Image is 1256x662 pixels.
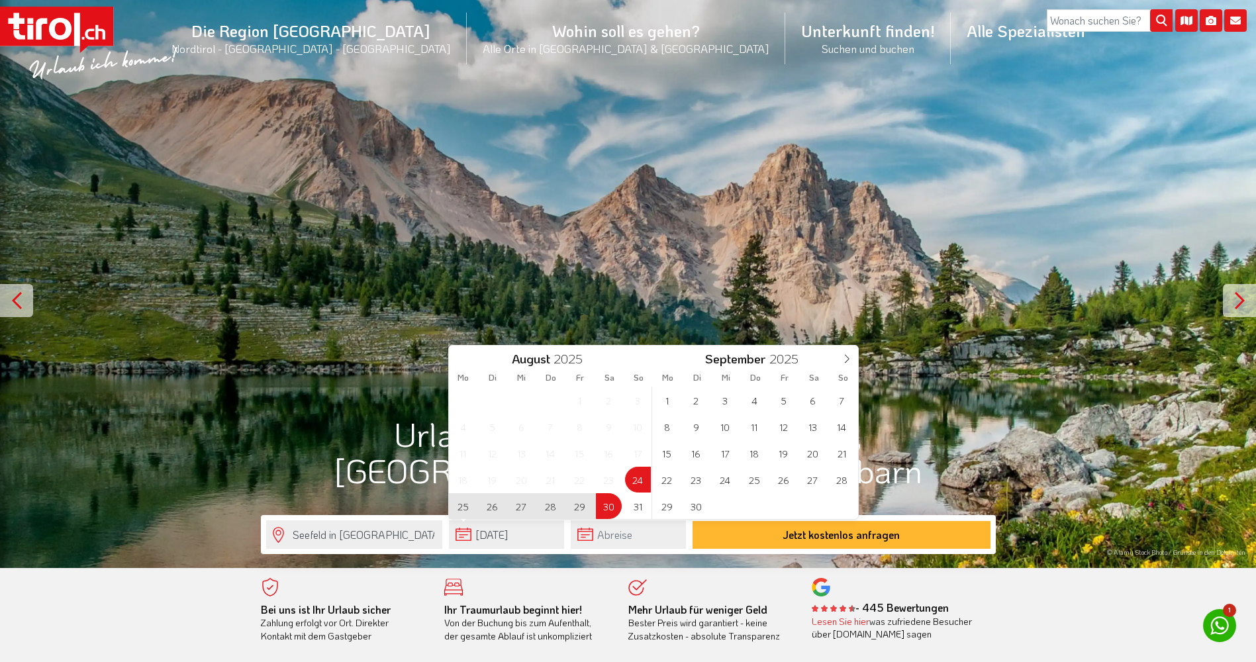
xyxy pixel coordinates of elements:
[654,493,680,519] span: September 29, 2025
[771,440,797,466] span: September 19, 2025
[567,414,593,440] span: August 8, 2025
[450,493,476,519] span: August 25, 2025
[799,373,828,382] span: Sa
[596,414,622,440] span: August 9, 2025
[483,41,769,56] small: Alle Orte in [GEOGRAPHIC_DATA] & [GEOGRAPHIC_DATA]
[567,440,593,466] span: August 15, 2025
[449,520,564,549] input: Anreise
[693,521,990,549] button: Jetzt kostenlos anfragen
[654,440,680,466] span: September 15, 2025
[512,353,550,365] span: August
[771,414,797,440] span: September 12, 2025
[712,414,738,440] span: September 10, 2025
[538,414,563,440] span: August 7, 2025
[266,520,442,549] input: Wo soll's hingehen?
[171,41,451,56] small: Nordtirol - [GEOGRAPHIC_DATA] - [GEOGRAPHIC_DATA]
[467,6,785,70] a: Wohin soll es gehen?Alle Orte in [GEOGRAPHIC_DATA] & [GEOGRAPHIC_DATA]
[571,520,686,549] input: Abreise
[742,387,767,413] span: September 4, 2025
[683,373,712,382] span: Di
[450,467,476,493] span: August 18, 2025
[508,414,534,440] span: August 6, 2025
[156,6,467,70] a: Die Region [GEOGRAPHIC_DATA]Nordtirol - [GEOGRAPHIC_DATA] - [GEOGRAPHIC_DATA]
[683,387,709,413] span: September 2, 2025
[683,414,709,440] span: September 9, 2025
[479,414,505,440] span: August 5, 2025
[828,373,857,382] span: So
[712,387,738,413] span: September 3, 2025
[479,493,505,519] span: August 26, 2025
[829,387,855,413] span: September 7, 2025
[712,440,738,466] span: September 17, 2025
[479,467,505,493] span: August 19, 2025
[829,414,855,440] span: September 14, 2025
[596,493,622,519] span: August 30, 2025
[444,602,582,616] b: Ihr Traumurlaub beginnt hier!
[507,373,536,382] span: Mi
[771,387,797,413] span: September 5, 2025
[479,440,505,466] span: August 12, 2025
[800,414,826,440] span: September 13, 2025
[536,373,565,382] span: Do
[261,603,425,643] div: Zahlung erfolgt vor Ort. Direkter Kontakt mit dem Gastgeber
[829,467,855,493] span: September 28, 2025
[261,602,391,616] b: Bei uns ist Ihr Urlaub sicher
[683,440,709,466] span: September 16, 2025
[829,440,855,466] span: September 21, 2025
[742,440,767,466] span: September 18, 2025
[800,440,826,466] span: September 20, 2025
[625,414,651,440] span: August 10, 2025
[712,373,741,382] span: Mi
[1175,9,1198,32] i: Karte öffnen
[705,353,765,365] span: September
[595,373,624,382] span: Sa
[1223,604,1236,617] span: 1
[801,41,935,56] small: Suchen und buchen
[596,467,622,493] span: August 23, 2025
[625,493,651,519] span: August 31, 2025
[508,493,534,519] span: August 27, 2025
[712,467,738,493] span: September 24, 2025
[812,600,949,614] b: - 445 Bewertungen
[800,387,826,413] span: September 6, 2025
[770,373,799,382] span: Fr
[785,6,951,70] a: Unterkunft finden!Suchen und buchen
[538,467,563,493] span: August 21, 2025
[771,467,797,493] span: September 26, 2025
[654,414,680,440] span: September 8, 2025
[653,373,683,382] span: Mo
[478,373,507,382] span: Di
[567,467,593,493] span: August 22, 2025
[812,615,976,641] div: was zufriedene Besucher über [DOMAIN_NAME] sagen
[951,6,1101,56] a: Alle Spezialisten
[625,387,651,413] span: August 3, 2025
[742,467,767,493] span: September 25, 2025
[596,440,622,466] span: August 16, 2025
[628,602,767,616] b: Mehr Urlaub für weniger Geld
[812,615,869,628] a: Lesen Sie hier
[450,414,476,440] span: August 4, 2025
[1047,9,1173,32] input: Wonach suchen Sie?
[765,350,809,367] input: Year
[567,493,593,519] span: August 29, 2025
[450,440,476,466] span: August 11, 2025
[565,373,595,382] span: Fr
[742,414,767,440] span: September 11, 2025
[567,387,593,413] span: August 1, 2025
[596,387,622,413] span: August 2, 2025
[683,467,709,493] span: September 23, 2025
[550,350,594,367] input: Year
[654,467,680,493] span: September 22, 2025
[508,467,534,493] span: August 20, 2025
[538,493,563,519] span: August 28, 2025
[741,373,770,382] span: Do
[1200,9,1222,32] i: Fotogalerie
[800,467,826,493] span: September 27, 2025
[449,373,478,382] span: Mo
[538,440,563,466] span: August 14, 2025
[444,603,608,643] div: Von der Buchung bis zum Aufenthalt, der gesamte Ablauf ist unkompliziert
[654,387,680,413] span: September 1, 2025
[508,440,534,466] span: August 13, 2025
[625,440,651,466] span: August 17, 2025
[1203,609,1236,642] a: 1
